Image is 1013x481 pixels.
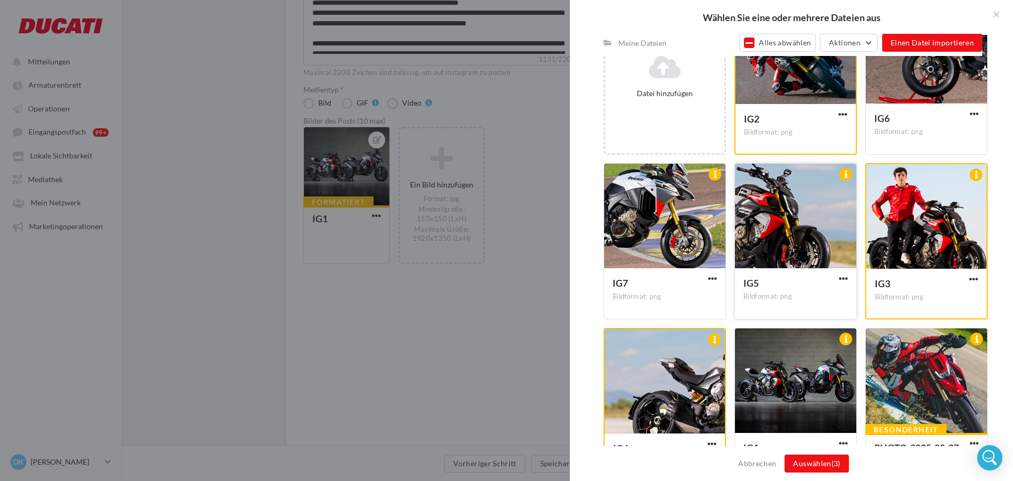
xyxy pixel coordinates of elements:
span: IG7 [613,277,628,289]
div: Bildformat: png [874,127,979,137]
span: IG3 [875,278,890,289]
span: IG2 [744,113,759,125]
button: Auswählen(3) [785,455,848,473]
button: Aktionen [820,34,878,52]
div: Besonderheit [865,424,947,436]
div: Bildformat: png [744,128,847,137]
div: Meine Dateien [618,38,666,49]
div: Bildformat: png [743,292,848,301]
span: Aktionen [829,38,861,47]
div: Open Intercom Messenger [977,445,1002,470]
span: IG4 [613,442,628,454]
div: Bildformat: png [875,293,978,302]
span: IG5 [743,277,759,289]
span: (3) [832,459,840,468]
span: IG1 [743,442,759,454]
div: Datei hinzufügen [609,88,720,99]
div: Bildformat: png [613,292,717,301]
button: Abbrechen [734,457,780,470]
span: PHOTO-2025-08-27-09-12-07 [874,442,962,466]
button: Einen Datei importieren [882,34,982,52]
span: IG6 [874,112,890,124]
h2: Wählen Sie eine oder mehrere Dateien aus [587,13,996,22]
span: Einen Datei importieren [891,38,974,47]
button: Alles abwählen [739,34,816,52]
